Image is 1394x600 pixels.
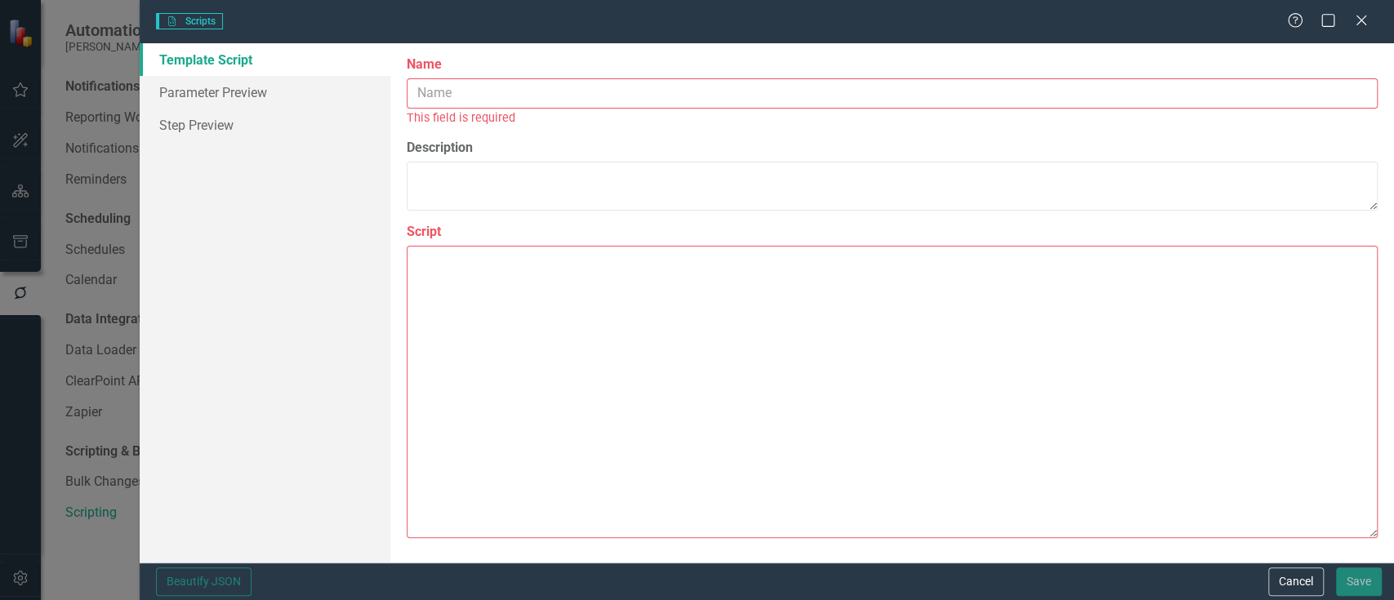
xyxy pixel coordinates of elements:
a: Step Preview [140,109,390,141]
span: Scripts [156,13,223,29]
a: Parameter Preview [140,76,390,109]
button: Cancel [1268,567,1324,596]
label: Description [407,139,1378,158]
div: This field is required [407,109,1378,127]
label: Script [407,223,1378,242]
button: Beautify JSON [156,567,252,596]
input: Name [407,78,1378,109]
label: Name [407,56,1378,74]
a: Template Script [140,43,390,76]
button: Save [1336,567,1382,596]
